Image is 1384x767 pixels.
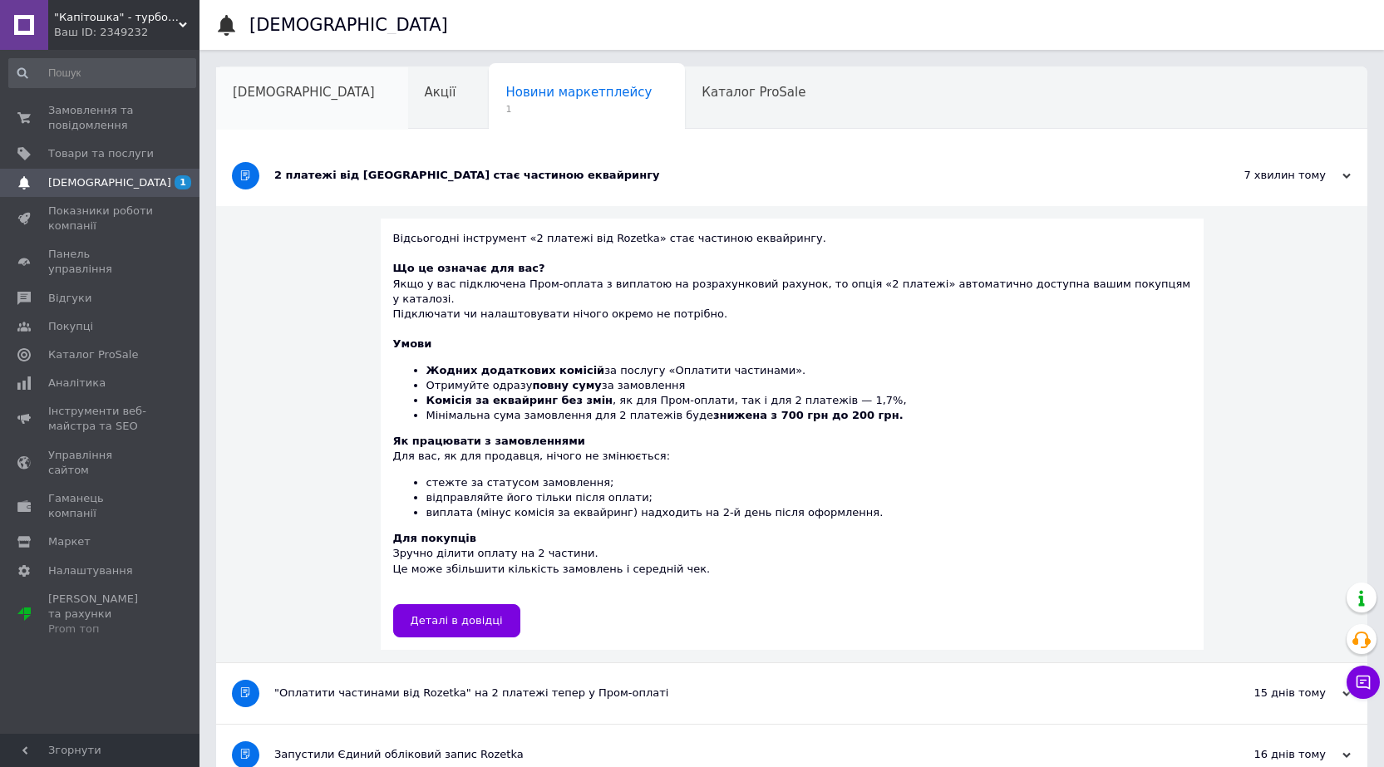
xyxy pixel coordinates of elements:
li: стежте за статусом замовлення; [426,475,1191,490]
li: відправляйте його тільки після оплати; [426,490,1191,505]
span: Управління сайтом [48,448,154,478]
b: Умови [393,337,432,350]
button: Чат з покупцем [1347,666,1380,699]
span: Налаштування [48,563,133,578]
div: Запустили Єдиний обліковий запис Rozetka [274,747,1185,762]
span: Деталі в довідці [411,614,503,627]
span: [PERSON_NAME] та рахунки [48,592,154,637]
div: Відсьогодні інструмент «2 платежі від Rozetka» стає частиною еквайрингу. [393,231,1191,261]
input: Пошук [8,58,196,88]
h1: [DEMOGRAPHIC_DATA] [249,15,448,35]
span: Гаманець компанії [48,491,154,521]
div: Для вас, як для продавця, нічого не змінюється: [393,434,1191,520]
span: Покупці [48,319,93,334]
div: Зручно ділити оплату на 2 частини. Це може збільшити кількість замовлень і середній чек. [393,531,1191,592]
li: , як для Пром-оплати, так і для 2 платежів — 1,7%, [426,393,1191,408]
li: Мінімальна сума замовлення для 2 платежів буде [426,408,1191,423]
span: Показники роботи компанії [48,204,154,234]
div: Prom топ [48,622,154,637]
li: Отримуйте одразу за замовлення [426,378,1191,393]
li: виплата (мінус комісія за еквайринг) надходить на 2-й день після оформлення. [426,505,1191,520]
li: за послугу «Оплатити частинами». [426,363,1191,378]
b: повну суму [532,379,601,391]
span: Панель управління [48,247,154,277]
div: Якщо у вас підключена Пром-оплата з виплатою на розрахунковий рахунок, то опція «2 платежі» автом... [393,261,1191,322]
span: Акції [425,85,456,100]
span: Замовлення та повідомлення [48,103,154,133]
b: Як працювати з замовленнями [393,435,585,447]
span: "Капітошка" - турбота про близьких у кожній домівці! [54,10,179,25]
div: 7 хвилин тому [1185,168,1351,183]
b: Для покупців [393,532,476,544]
span: Товари та послуги [48,146,154,161]
span: [DEMOGRAPHIC_DATA] [48,175,171,190]
span: Каталог ProSale [48,347,138,362]
span: 1 [175,175,191,189]
span: Маркет [48,534,91,549]
div: 15 днів тому [1185,686,1351,701]
b: знижена з 700 грн до 200 грн. [713,409,904,421]
b: Що це означає для вас? [393,262,545,274]
span: Інструменти веб-майстра та SEO [48,404,154,434]
span: Відгуки [48,291,91,306]
span: Аналітика [48,376,106,391]
div: 16 днів тому [1185,747,1351,762]
span: [DEMOGRAPHIC_DATA] [233,85,375,100]
div: Ваш ID: 2349232 [54,25,199,40]
div: 2 платежі від [GEOGRAPHIC_DATA] стає частиною еквайрингу [274,168,1185,183]
b: Жодних додаткових комісій [426,364,605,376]
span: Каталог ProSale [702,85,805,100]
a: Деталі в довідці [393,604,520,637]
b: Комісія за еквайринг без змін [426,394,613,406]
div: "Оплатити частинами від Rozetka" на 2 платежі тепер у Пром-оплаті [274,686,1185,701]
span: 1 [505,103,652,116]
span: Новини маркетплейсу [505,85,652,100]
